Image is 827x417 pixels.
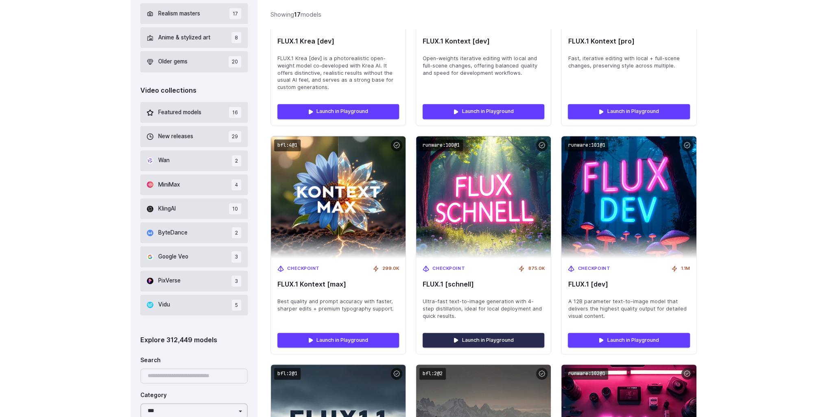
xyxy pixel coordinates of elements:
[568,333,690,347] a: Launch in Playground
[158,252,188,261] span: Google Veo
[277,298,399,313] span: Best quality and prompt accuracy with faster, sharper edits + premium typography support.
[274,368,301,380] code: bfl:2@1
[140,85,248,96] div: Video collections
[158,228,188,237] span: ByteDance
[274,139,301,151] code: bfl:4@1
[231,276,241,287] span: 3
[232,155,241,166] span: 2
[568,55,690,69] span: Fast, iterative editing with local + full-scene changes, preserving style across multiple.
[287,265,320,272] span: Checkpoint
[158,156,170,165] span: Wan
[423,333,544,347] a: Launch in Playground
[277,37,399,45] span: FLUX.1 Krea [dev]
[140,356,161,365] label: Search
[423,37,544,45] span: FLUX.1 Kontext [dev]
[231,32,241,43] span: 8
[140,222,248,243] button: ByteDance 2
[568,104,690,119] a: Launch in Playground
[140,51,248,72] button: Older gems 20
[561,136,696,258] img: FLUX.1 [dev]
[416,136,551,258] img: FLUX.1 [schnell]
[229,56,241,67] span: 20
[158,180,180,189] span: MiniMax
[140,126,248,147] button: New releases 29
[271,136,406,258] img: FLUX.1 Kontext [max]
[565,368,608,380] code: runware:102@1
[140,198,248,219] button: KlingAI 10
[232,227,241,238] span: 2
[568,298,690,320] span: A 12B parameter text-to-image model that delivers the highest quality output for detailed visual ...
[158,9,200,18] span: Realism masters
[140,27,248,48] button: Anime & stylized art 8
[140,3,248,24] button: Realism masters 17
[277,333,399,347] a: Launch in Playground
[140,174,248,195] button: MiniMax 4
[277,55,399,91] span: FLUX.1 Krea [dev] is a photorealistic open-weight model co‑developed with Krea AI. It offers dist...
[140,335,248,345] div: Explore 312,449 models
[568,37,690,45] span: FLUX.1 Kontext [pro]
[140,391,167,400] label: Category
[231,251,241,262] span: 3
[294,11,301,18] strong: 17
[231,179,241,190] span: 4
[140,246,248,267] button: Google Veo 3
[382,265,399,272] span: 299.0K
[578,265,610,272] span: Checkpoint
[140,295,248,315] button: Vidu 5
[568,280,690,288] span: FLUX.1 [dev]
[432,265,465,272] span: Checkpoint
[158,57,188,66] span: Older gems
[419,139,463,151] code: runware:100@1
[565,139,608,151] code: runware:101@1
[229,203,241,214] span: 10
[140,102,248,123] button: Featured models 16
[528,265,544,272] span: 875.0K
[158,108,201,117] span: Featured models
[423,280,544,288] span: FLUX.1 [schnell]
[232,300,241,311] span: 5
[419,368,446,380] code: bfl:2@2
[158,132,193,141] span: New releases
[271,10,321,19] div: Showing models
[140,271,248,291] button: PixVerse 3
[158,276,181,285] span: PixVerse
[423,104,544,119] a: Launch in Playground
[229,8,241,19] span: 17
[423,298,544,320] span: Ultra-fast text-to-image generation with 4-step distillation, ideal for local deployment and quic...
[158,300,170,309] span: Vidu
[140,150,248,171] button: Wan 2
[277,280,399,288] span: FLUX.1 Kontext [max]
[277,104,399,119] a: Launch in Playground
[423,55,544,77] span: Open-weights iterative editing with local and full-scene changes, offering balanced quality and s...
[681,265,690,272] span: 1.1M
[158,204,176,213] span: KlingAI
[229,107,241,118] span: 16
[158,33,210,42] span: Anime & stylized art
[229,131,241,142] span: 29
